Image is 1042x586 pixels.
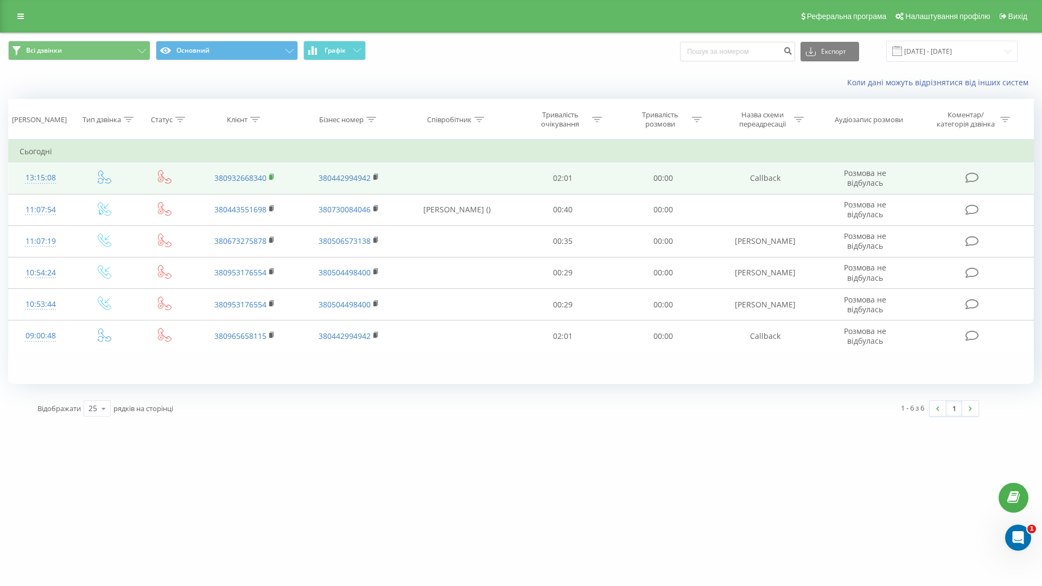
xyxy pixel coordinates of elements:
td: 00:00 [613,289,713,320]
div: Статус [151,115,173,124]
div: Бізнес номер [319,115,364,124]
td: [PERSON_NAME] [713,289,817,320]
a: Коли дані можуть відрізнятися вiд інших систем [847,77,1034,87]
button: Експорт [800,42,859,61]
div: Клієнт [227,115,247,124]
td: 02:01 [513,162,613,194]
a: 380504498400 [319,299,371,310]
a: 380673275878 [214,236,266,246]
a: 380442994942 [319,173,371,183]
div: Коментар/категорія дзвінка [934,110,997,129]
td: 00:29 [513,257,613,288]
div: Тривалість розмови [631,110,689,129]
a: 380442994942 [319,331,371,341]
div: Тип дзвінка [82,115,121,124]
span: Розмова не відбулась [844,262,886,282]
div: 09:00:48 [20,325,62,346]
span: Розмова не відбулась [844,168,886,188]
span: Розмова не відбулась [844,294,886,314]
td: Сьогодні [9,141,1034,162]
button: Графік [303,41,366,60]
td: [PERSON_NAME] [713,225,817,257]
a: 380730084046 [319,204,371,215]
span: Реферальна програма [807,12,887,21]
td: 00:00 [613,162,713,194]
a: 380953176554 [214,267,266,278]
td: 00:00 [613,257,713,288]
td: 00:40 [513,194,613,225]
div: 10:53:44 [20,294,62,315]
td: [PERSON_NAME] [713,257,817,288]
td: [PERSON_NAME] () [401,194,513,225]
td: 00:35 [513,225,613,257]
div: 25 [88,403,97,414]
td: Callback [713,320,817,352]
span: Графік [325,47,346,54]
span: Відображати [37,404,81,413]
a: 380443551698 [214,204,266,215]
div: Співробітник [427,115,472,124]
td: 02:01 [513,320,613,352]
span: Вихід [1008,12,1027,21]
a: 380506573138 [319,236,371,246]
a: 1 [946,401,962,416]
div: Аудіозапис розмови [835,115,903,124]
div: 13:15:08 [20,167,62,188]
td: 00:00 [613,320,713,352]
div: Назва схеми переадресації [733,110,791,129]
iframe: Intercom live chat [1005,525,1031,551]
span: Розмова не відбулась [844,231,886,251]
button: Всі дзвінки [8,41,150,60]
button: Основний [156,41,298,60]
td: 00:00 [613,194,713,225]
div: 10:54:24 [20,262,62,283]
td: 00:00 [613,225,713,257]
a: 380953176554 [214,299,266,310]
span: Розмова не відбулась [844,326,886,346]
div: Тривалість очікування [531,110,589,129]
span: рядків на сторінці [113,404,173,413]
div: 11:07:19 [20,231,62,252]
a: 380932668340 [214,173,266,183]
span: Розмова не відбулась [844,199,886,219]
span: Налаштування профілю [905,12,990,21]
span: 1 [1027,525,1036,533]
td: Callback [713,162,817,194]
div: 11:07:54 [20,199,62,220]
a: 380965658115 [214,331,266,341]
input: Пошук за номером [680,42,795,61]
div: [PERSON_NAME] [12,115,67,124]
div: 1 - 6 з 6 [901,402,924,413]
a: 380504498400 [319,267,371,278]
span: Всі дзвінки [26,46,62,55]
td: 00:29 [513,289,613,320]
